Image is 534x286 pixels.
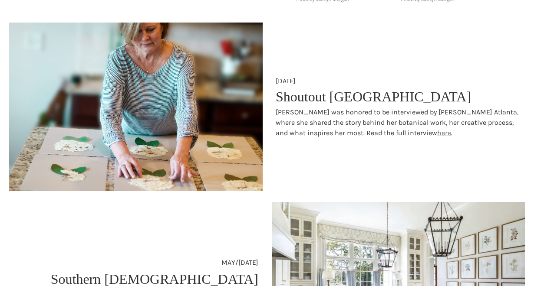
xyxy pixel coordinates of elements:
p: Shoutout [GEOGRAPHIC_DATA] [276,86,471,107]
p: MAY/[DATE] [221,257,258,268]
p: [DATE] [276,76,296,86]
a: here [437,129,451,137]
p: [PERSON_NAME] was honored to be interviewed by [PERSON_NAME] Atlanta, where she shared the story ... [276,107,521,138]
